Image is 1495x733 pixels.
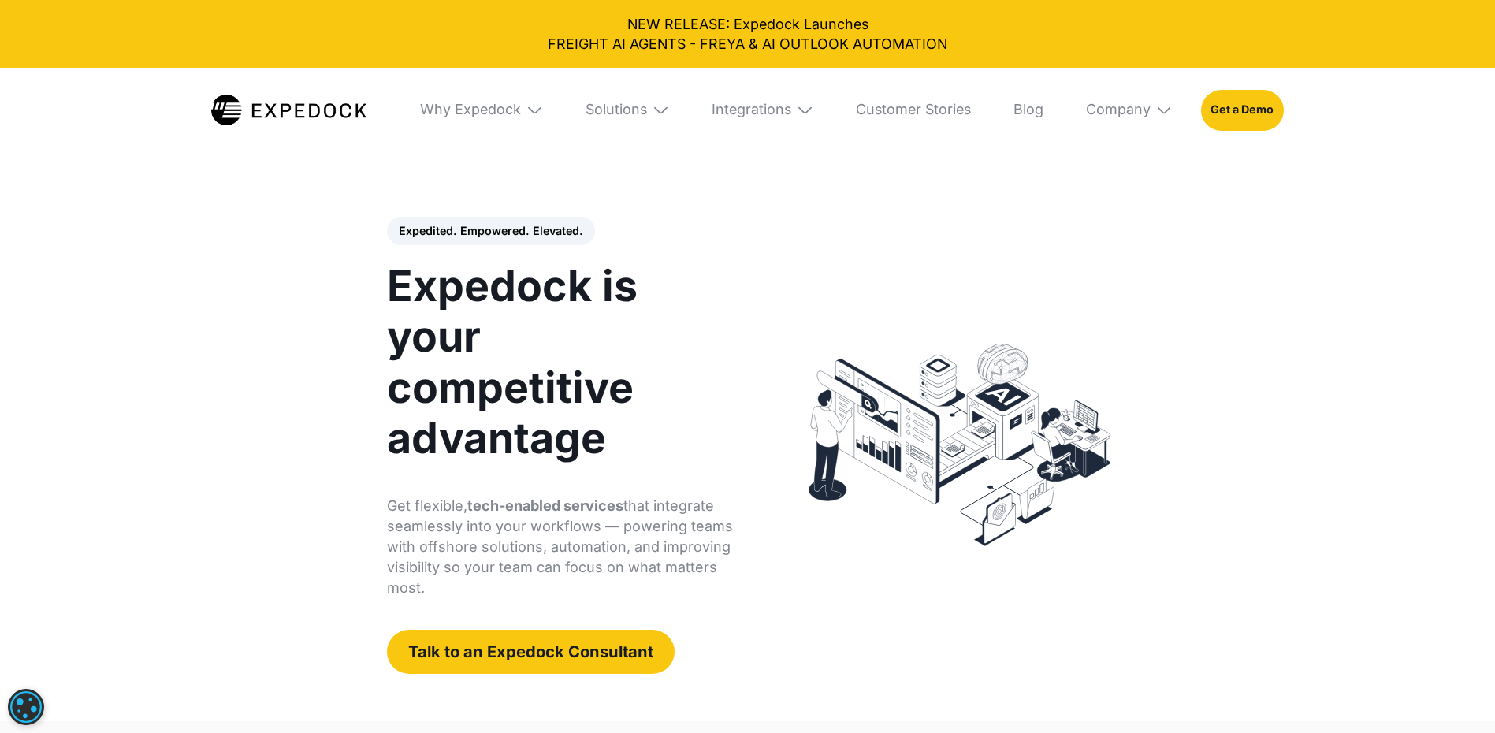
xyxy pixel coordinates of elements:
div: Chat-Widget [1416,657,1495,733]
a: Get a Demo [1201,90,1284,131]
div: Integrations [697,68,827,152]
div: Solutions [586,101,647,118]
div: Why Expedock [406,68,557,152]
div: Why Expedock [420,101,521,118]
div: NEW RELEASE: Expedock Launches [14,14,1481,54]
p: Get flexible, that integrate seamlessly into your workflows — powering teams with offshore soluti... [387,496,734,598]
a: Talk to an Expedock Consultant [387,630,675,674]
a: FREIGHT AI AGENTS - FREYA & AI OUTLOOK AUTOMATION [14,34,1481,54]
iframe: Chat Widget [1416,657,1495,733]
strong: tech-enabled services [467,497,623,514]
a: Blog [999,68,1058,152]
h1: Expedock is your competitive advantage [387,261,734,464]
a: Customer Stories [842,68,985,152]
div: Company [1086,101,1151,118]
div: Solutions [571,68,683,152]
div: Company [1072,68,1187,152]
div: Integrations [712,101,791,118]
